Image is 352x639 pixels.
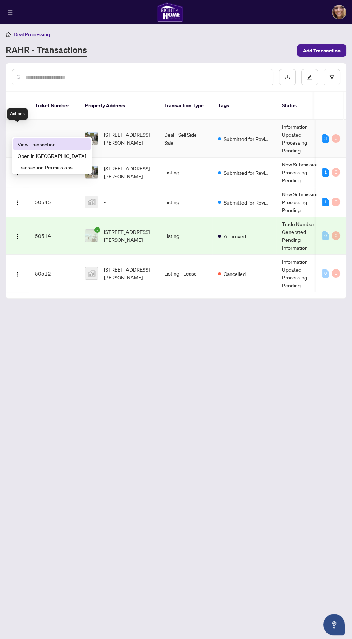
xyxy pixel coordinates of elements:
[104,198,106,206] span: -
[285,75,290,80] span: download
[224,198,270,206] span: Submitted for Review
[15,271,20,277] img: Logo
[157,2,183,22] img: logo
[104,131,153,146] span: [STREET_ADDRESS][PERSON_NAME]
[12,196,23,208] button: Logo
[29,255,79,292] td: 50512
[18,140,86,148] span: View Transaction
[158,158,212,187] td: Listing
[79,92,158,120] th: Property Address
[324,69,340,85] button: filter
[15,234,20,239] img: Logo
[29,120,79,158] td: 54069
[85,132,98,145] img: thumbnail-img
[301,69,318,85] button: edit
[332,269,340,278] div: 0
[224,232,246,240] span: Approved
[12,133,23,144] button: Logo
[104,164,153,180] span: [STREET_ADDRESS][PERSON_NAME]
[297,44,346,57] button: Add Transaction
[322,198,329,206] div: 1
[276,120,330,158] td: Information Updated - Processing Pending
[85,196,98,208] img: thumbnail-img
[224,135,270,143] span: Submitted for Review
[329,75,334,80] span: filter
[224,270,246,278] span: Cancelled
[12,230,23,241] button: Logo
[322,168,329,177] div: 1
[323,614,345,635] button: Open asap
[332,134,340,143] div: 0
[322,269,329,278] div: 0
[12,268,23,279] button: Logo
[29,92,79,120] th: Ticket Number
[276,255,330,292] td: Information Updated - Processing Pending
[212,92,276,120] th: Tags
[29,217,79,255] td: 50514
[6,44,87,57] a: RAHR - Transactions
[224,169,270,177] span: Submitted for Review
[29,187,79,217] td: 50545
[158,255,212,292] td: Listing - Lease
[104,266,153,281] span: [STREET_ADDRESS][PERSON_NAME]
[15,200,20,206] img: Logo
[8,10,13,15] span: menu
[279,69,296,85] button: download
[85,230,98,242] img: thumbnail-img
[322,231,329,240] div: 0
[85,267,98,279] img: thumbnail-img
[94,227,100,233] span: check-circle
[332,168,340,177] div: 0
[276,92,330,120] th: Status
[158,92,212,120] th: Transaction Type
[104,228,153,244] span: [STREET_ADDRESS][PERSON_NAME]
[303,45,341,56] span: Add Transaction
[18,163,86,171] span: Transaction Permissions
[276,217,330,255] td: Trade Number Generated - Pending Information
[15,136,20,142] img: Logo
[158,187,212,217] td: Listing
[276,187,330,217] td: New Submission - Processing Pending
[332,198,340,206] div: 0
[276,158,330,187] td: New Submission - Processing Pending
[18,152,86,160] span: Open in [GEOGRAPHIC_DATA]
[307,75,312,80] span: edit
[158,217,212,255] td: Listing
[6,32,11,37] span: home
[332,5,346,19] img: Profile Icon
[332,231,340,240] div: 0
[322,134,329,143] div: 3
[7,108,28,120] div: Actions
[158,120,212,158] td: Deal - Sell Side Sale
[14,31,50,38] span: Deal Processing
